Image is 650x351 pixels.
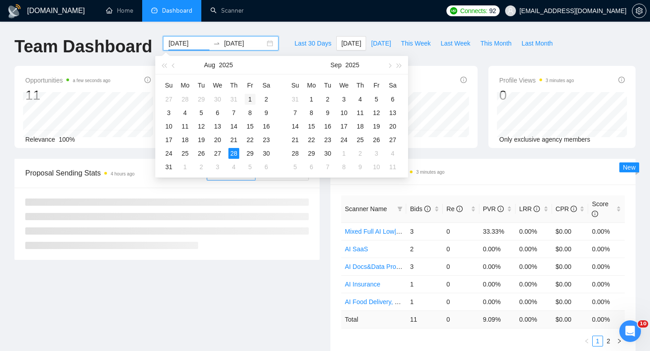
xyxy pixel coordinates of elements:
[450,7,457,14] img: upwork-logo.png
[515,258,552,275] td: 0.00%
[177,147,193,160] td: 2025-08-25
[111,171,135,176] time: 4 hours ago
[320,78,336,92] th: Tu
[306,134,317,145] div: 22
[436,36,475,51] button: Last Week
[163,107,174,118] div: 3
[339,162,349,172] div: 8
[226,147,242,160] td: 2025-08-28
[303,133,320,147] td: 2025-09-22
[460,77,467,83] span: info-circle
[371,148,382,159] div: 3
[196,134,207,145] div: 19
[552,258,589,275] td: $0.00
[303,92,320,106] td: 2025-09-01
[330,56,342,74] button: Sep
[479,240,516,258] td: 0.00%
[339,121,349,132] div: 17
[213,40,220,47] span: swap-right
[515,222,552,240] td: 0.00%
[336,92,352,106] td: 2025-09-03
[228,162,239,172] div: 4
[352,78,368,92] th: Th
[245,121,255,132] div: 15
[213,40,220,47] span: to
[406,310,443,328] td: 11
[339,148,349,159] div: 1
[371,121,382,132] div: 19
[341,38,361,48] span: [DATE]
[322,162,333,172] div: 7
[161,147,177,160] td: 2025-08-24
[161,92,177,106] td: 2025-07-27
[368,106,385,120] td: 2025-09-12
[258,106,274,120] td: 2025-08-09
[226,120,242,133] td: 2025-08-14
[593,336,603,346] a: 1
[632,4,646,18] button: setting
[258,120,274,133] td: 2025-08-16
[355,162,366,172] div: 9
[355,148,366,159] div: 2
[245,148,255,159] div: 29
[632,7,646,14] a: setting
[371,134,382,145] div: 26
[387,94,398,105] div: 6
[226,92,242,106] td: 2025-07-31
[368,78,385,92] th: Fr
[196,148,207,159] div: 26
[303,106,320,120] td: 2025-09-08
[161,78,177,92] th: Su
[177,78,193,92] th: Mo
[368,120,385,133] td: 2025-09-19
[228,148,239,159] div: 28
[604,336,613,346] a: 2
[180,162,190,172] div: 1
[368,147,385,160] td: 2025-10-03
[339,94,349,105] div: 3
[7,4,22,18] img: logo
[584,338,590,344] span: left
[245,134,255,145] div: 22
[479,222,516,240] td: 33.33%
[306,148,317,159] div: 29
[287,133,303,147] td: 2025-09-21
[623,164,636,171] span: New
[163,94,174,105] div: 27
[209,160,226,174] td: 2025-09-03
[320,133,336,147] td: 2025-09-23
[242,120,258,133] td: 2025-08-15
[258,147,274,160] td: 2025-08-30
[245,107,255,118] div: 8
[336,160,352,174] td: 2025-10-08
[355,134,366,145] div: 25
[320,92,336,106] td: 2025-09-02
[193,147,209,160] td: 2025-08-26
[320,147,336,160] td: 2025-09-30
[177,106,193,120] td: 2025-08-04
[212,134,223,145] div: 20
[226,133,242,147] td: 2025-08-21
[209,92,226,106] td: 2025-07-30
[552,275,589,293] td: $0.00
[339,107,349,118] div: 10
[603,336,614,346] li: 2
[245,94,255,105] div: 1
[193,92,209,106] td: 2025-07-29
[226,78,242,92] th: Th
[303,160,320,174] td: 2025-10-06
[193,120,209,133] td: 2025-08-12
[385,120,401,133] td: 2025-09-20
[303,78,320,92] th: Mo
[163,134,174,145] div: 17
[204,56,215,74] button: Aug
[552,222,589,240] td: $0.00
[161,120,177,133] td: 2025-08-10
[352,120,368,133] td: 2025-09-18
[242,160,258,174] td: 2025-09-05
[322,134,333,145] div: 23
[193,133,209,147] td: 2025-08-19
[507,8,514,14] span: user
[556,205,577,212] span: CPR
[368,133,385,147] td: 2025-09-26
